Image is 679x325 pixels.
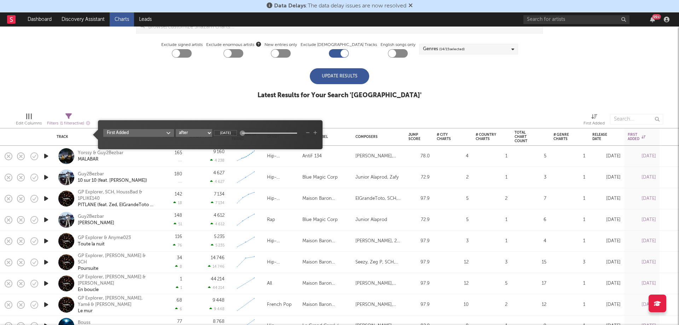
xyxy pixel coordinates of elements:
div: GP Explorer, [PERSON_NAME], Yamê & [PERSON_NAME] [78,295,154,308]
div: 1 [476,152,507,161]
div: 2 [437,173,469,182]
div: 5 [437,216,469,224]
div: Jump Score [408,133,420,141]
div: Junior Alaprod [355,216,387,224]
div: 1 [553,301,585,309]
div: [DATE] [592,173,621,182]
a: GP Explorer, [PERSON_NAME], Yamê & [PERSON_NAME]Le mur [78,295,154,314]
div: [PERSON_NAME], 2k on the track, [PERSON_NAME], Anyme023 [355,237,401,245]
div: Filters(1 filter active) [47,110,90,131]
div: 14 746 [208,264,225,269]
div: 12 [437,258,469,267]
div: [DATE] [628,195,656,203]
div: 12 [437,279,469,288]
div: 116 [175,234,182,239]
div: 12 [515,301,546,309]
div: [DATE] [628,279,656,288]
div: Latest Results for Your Search ' [GEOGRAPHIC_DATA] ' [257,91,422,100]
div: 3 [553,258,585,267]
div: 1 [553,173,585,182]
div: 97.9 [408,279,430,288]
div: 44 214 [208,285,225,290]
div: [DATE] [628,152,656,161]
div: Guy2Bezbar [78,171,147,178]
div: 17 [515,279,546,288]
div: Seezy, Zeg P, SCH, [PERSON_NAME] [355,258,401,267]
div: 9 160 [213,150,225,154]
div: 142 [175,192,182,197]
div: 1 [553,279,585,288]
a: Guy2Bezbar[PERSON_NAME] [78,214,114,226]
div: 97.9 [408,301,430,309]
div: 148 [174,213,182,218]
span: ( 14 / 15 selected) [439,45,465,53]
div: First Added [584,110,605,131]
div: 180 [174,172,182,176]
div: [PERSON_NAME], [PERSON_NAME], Lowonstage, [PERSON_NAME] [355,279,401,288]
div: 6 [175,307,182,311]
div: 4 238 [210,158,225,163]
div: Track [57,135,152,139]
div: Genres [423,45,465,53]
div: 4 627 [210,179,225,184]
span: Data Delays [274,3,306,9]
div: Composers [355,135,398,139]
div: 5 [437,195,469,203]
div: 97.9 [408,195,430,203]
div: GP Explorer & Anyme023 [78,235,131,241]
div: 97.9 [408,237,430,245]
div: 5 [515,152,546,161]
div: Maison Baron [PERSON_NAME] [302,195,348,203]
div: Maison Baron [PERSON_NAME] [302,237,348,245]
div: 14 746 [211,256,225,260]
div: [DATE] [592,237,621,245]
div: 10 sur 10 (feat. [PERSON_NAME]) [78,178,147,184]
div: Hip-Hop/Rap [267,152,295,161]
div: Edit Columns [16,110,42,131]
div: All [267,279,272,288]
div: 1 [553,195,585,203]
div: 72.9 [408,216,430,224]
a: Dashboard [23,12,57,27]
div: 7 [515,195,546,203]
div: First Added [584,119,605,128]
div: 7 134 [211,201,225,205]
div: # Genre Charts [553,133,575,141]
div: ElGrandeToto, SCH, Zamdane, Zed, 1PLIKÉ140, H.O.K, HoussBad [355,195,401,203]
div: 9 448 [213,298,225,303]
div: 68 [176,298,182,303]
div: French Pop [267,301,292,309]
div: 1 [176,285,182,290]
div: # Country Charts [476,133,497,141]
div: Poursuite [78,266,154,272]
div: 3 [437,237,469,245]
div: 2 [476,195,507,203]
button: Exclude enormous artists [256,41,261,47]
label: Exclude [DEMOGRAPHIC_DATA] Tracks [301,41,377,49]
label: Exclude signed artists [161,41,203,49]
div: 5 235 [211,243,225,248]
div: 77 [177,319,182,324]
div: 97.9 [408,258,430,267]
div: 1 [553,152,585,161]
div: Hip-Hop/Rap [267,237,295,245]
div: AntiF 134 [302,152,322,161]
div: Maison Baron [PERSON_NAME] [302,258,348,267]
div: Rap [267,216,275,224]
div: [DATE] [628,301,656,309]
div: Hip-Hop/Rap [267,258,295,267]
div: 9 448 [209,307,225,311]
div: Update Results [310,68,369,84]
div: 99 + [652,14,661,19]
div: 2 [476,301,507,309]
div: [DATE] [592,216,621,224]
div: [PERSON_NAME] [78,220,114,226]
div: 1 [476,237,507,245]
a: Discovery Assistant [57,12,110,27]
div: [PERSON_NAME], [PERSON_NAME], [PERSON_NAME], BigDrum [355,301,401,309]
div: 34 [177,256,182,260]
div: 78.0 [408,152,430,161]
div: 3 [515,173,546,182]
div: [DATE] [628,216,656,224]
label: New entries only [265,41,297,49]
